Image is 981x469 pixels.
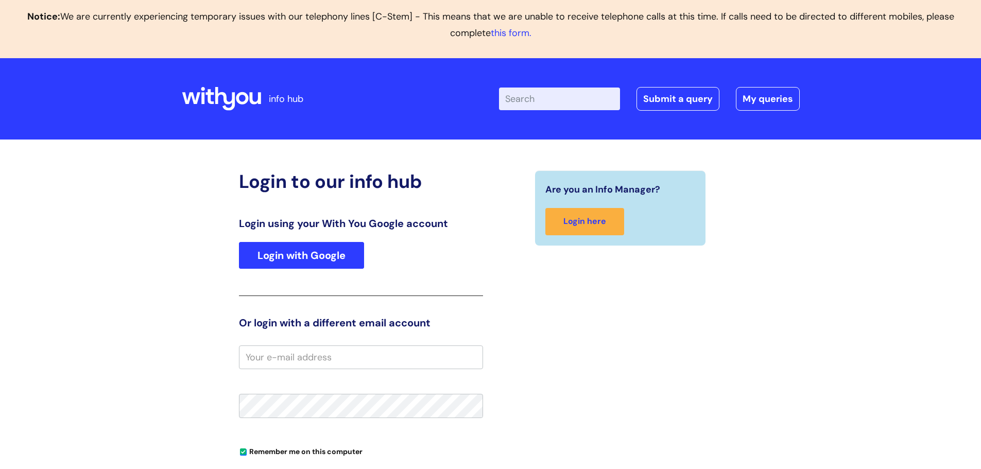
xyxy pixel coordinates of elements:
input: Your e-mail address [239,345,483,369]
p: info hub [269,91,303,107]
input: Search [499,88,620,110]
b: Notice: [27,10,60,23]
a: this form. [491,27,531,39]
a: Login with Google [239,242,364,269]
a: My queries [736,87,800,111]
h2: Login to our info hub [239,170,483,193]
h3: Login using your With You Google account [239,217,483,230]
input: Remember me on this computer [240,449,247,456]
span: Are you an Info Manager? [545,181,660,198]
div: You can uncheck this option if you're logging in from a shared device [239,443,483,459]
label: Remember me on this computer [239,445,363,456]
h3: Or login with a different email account [239,317,483,329]
a: Submit a query [636,87,719,111]
a: Login here [545,208,624,235]
p: We are currently experiencing temporary issues with our telephony lines [C-Stem] - This means tha... [8,8,973,42]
